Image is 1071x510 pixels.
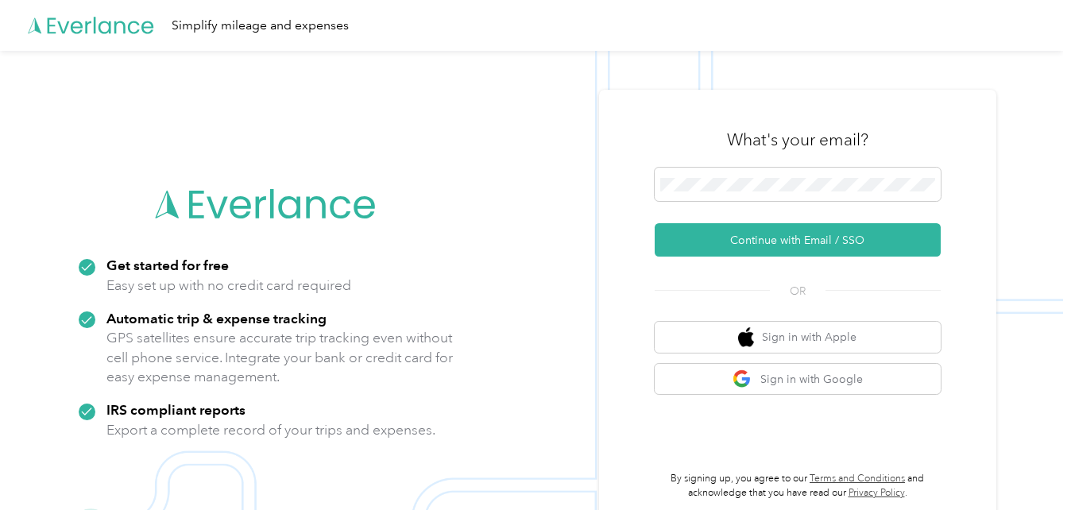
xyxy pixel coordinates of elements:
[106,276,351,296] p: Easy set up with no credit card required
[655,472,941,500] p: By signing up, you agree to our and acknowledge that you have read our .
[106,401,246,418] strong: IRS compliant reports
[733,369,752,389] img: google logo
[655,223,941,257] button: Continue with Email / SSO
[738,327,754,347] img: apple logo
[106,257,229,273] strong: Get started for free
[172,16,349,36] div: Simplify mileage and expenses
[655,322,941,353] button: apple logoSign in with Apple
[106,310,327,326] strong: Automatic trip & expense tracking
[655,364,941,395] button: google logoSign in with Google
[849,487,905,499] a: Privacy Policy
[106,420,435,440] p: Export a complete record of your trips and expenses.
[770,283,825,299] span: OR
[810,473,905,485] a: Terms and Conditions
[106,328,454,387] p: GPS satellites ensure accurate trip tracking even without cell phone service. Integrate your bank...
[727,129,868,151] h3: What's your email?
[982,421,1071,510] iframe: Everlance-gr Chat Button Frame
